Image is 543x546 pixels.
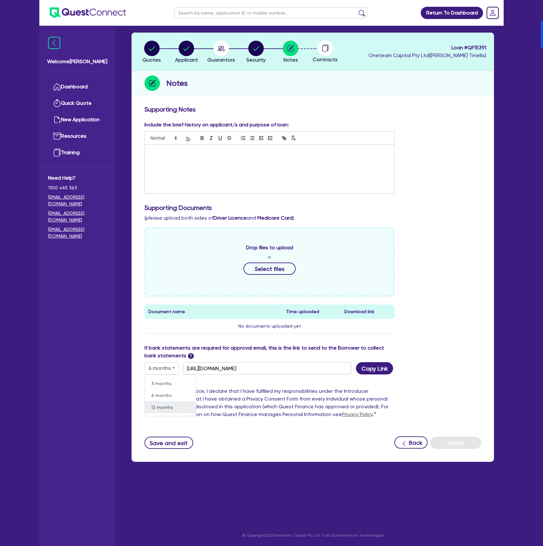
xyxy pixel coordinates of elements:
th: Time uploaded [282,304,341,319]
span: or [268,254,271,260]
label: Include the brief history on applicant/s and purpose of loan: [144,121,289,129]
a: [EMAIL_ADDRESS][DOMAIN_NAME] [48,226,106,240]
img: training [53,149,61,156]
img: step-icon [144,75,160,91]
th: Document name [144,304,282,319]
b: Medicare Card [257,215,293,221]
h2: Notes [166,77,188,89]
span: ? [188,353,194,359]
span: Guarantors [207,57,235,63]
label: If bank statements are required for approval email, this is the link to send to the Borrower to c... [144,344,395,360]
a: Return To Dashboard [421,7,483,19]
td: No documents uploaded yet [144,319,395,334]
span: (please upload both sides of and ) [144,215,294,221]
span: Contracts [313,56,338,63]
button: Copy Link [356,362,393,374]
a: Dropdown toggle [484,5,501,21]
button: Save and exit [144,437,193,449]
span: Oneteam Capital Pty Ltd ( [PERSON_NAME] Tinellis ) [369,52,486,58]
a: Resources [48,128,106,144]
img: quick-quote [53,99,61,107]
button: Security [246,40,266,64]
button: Guarantors [207,40,235,64]
button: Notes [282,40,299,64]
button: Submit [430,437,481,449]
a: [EMAIL_ADDRESS][DOMAIN_NAME] [48,194,106,207]
a: [EMAIL_ADDRESS][DOMAIN_NAME] [48,210,106,223]
a: New Application [48,112,106,128]
a: Privacy Policy [342,411,373,417]
button: Applicant [175,40,198,64]
a: 12 months [145,402,196,413]
h3: Supporting Notes [144,105,481,113]
span: Loan # QF15391 [369,44,486,52]
span: Need Help? [48,174,106,182]
a: 3 months [145,378,196,390]
img: new-application [53,116,61,124]
a: Training [48,144,106,161]
span: 1300 465 363 [48,184,106,191]
b: Driver Licence [213,215,247,221]
img: icon-menu-close [48,37,60,49]
input: Search by name, application ID or mobile number... [174,7,368,18]
span: Quotes [143,57,161,63]
span: Applicant [175,57,198,63]
button: Dropdown toggle [144,362,179,374]
span: Welcome [PERSON_NAME] [47,58,107,65]
p: © Copyright 2025 Oneteam Capital Pty Ltd T/as Quest Finance Technologies [127,532,499,538]
th: Download link [341,304,394,319]
a: Dashboard [48,79,106,95]
button: Quotes [142,40,161,64]
button: Back [394,436,428,449]
span: Notes [283,57,298,63]
a: 6 months [145,390,196,402]
a: Quick Quote [48,95,106,112]
span: Security [246,57,266,63]
label: By ticking this box, I declare that I have fulfilled my responsibilities under the Introducer Agr... [161,387,395,421]
img: resources [53,132,61,140]
button: Select files [243,263,296,275]
h3: Supporting Documents [144,204,481,212]
span: Drop files to upload [246,244,293,252]
img: quest-connect-logo-blue [50,7,126,18]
